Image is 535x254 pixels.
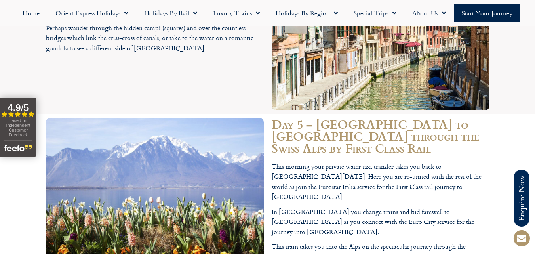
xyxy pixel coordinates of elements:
[272,118,489,154] h2: Day 5 – [GEOGRAPHIC_DATA] to [GEOGRAPHIC_DATA] through the Swiss Alps by First Class Rail
[268,4,346,22] a: Holidays by Region
[136,4,205,22] a: Holidays by Rail
[272,162,489,202] p: This morning your private water taxi transfer takes you back to [GEOGRAPHIC_DATA][DATE]. Here you...
[404,4,454,22] a: About Us
[205,4,268,22] a: Luxury Trains
[272,207,489,237] p: In [GEOGRAPHIC_DATA] you change trains and bid farewell to [GEOGRAPHIC_DATA] as you connect with ...
[46,23,264,53] p: Perhaps wander through the hidden campi (squares) and over the countless bridges which link the c...
[4,4,531,22] nav: Menu
[15,4,48,22] a: Home
[346,4,404,22] a: Special Trips
[48,4,136,22] a: Orient Express Holidays
[454,4,520,22] a: Start your Journey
